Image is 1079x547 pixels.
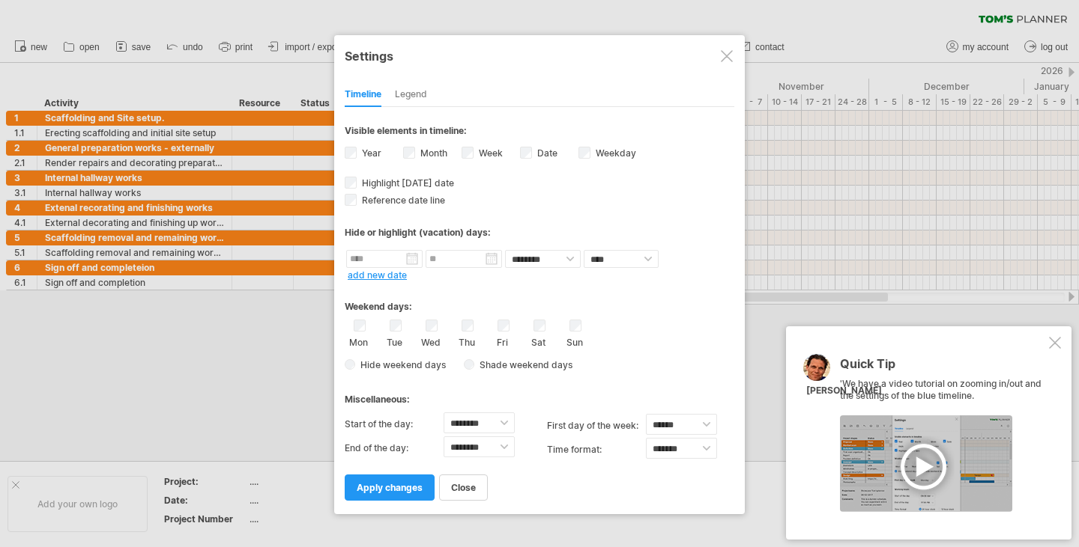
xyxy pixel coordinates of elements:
label: Weekday [593,147,636,159]
label: Sun [565,334,584,348]
a: close [439,474,488,501]
label: End of the day: [345,436,444,460]
span: apply changes [357,482,423,493]
div: Weekend days: [345,287,734,316]
span: Highlight [DATE] date [359,177,454,189]
div: Timeline [345,83,381,107]
div: Hide or highlight (vacation) days: [345,227,734,238]
label: Week [476,147,503,159]
div: [PERSON_NAME] [806,385,882,397]
div: Miscellaneous: [345,379,734,409]
div: Visible elements in timeline: [345,125,734,141]
label: Date [534,147,557,159]
label: Mon [349,334,368,348]
label: Tue [385,334,404,348]
label: Month [417,147,447,159]
span: Hide weekend days [355,359,446,370]
div: Quick Tip [840,358,1046,378]
label: first day of the week: [547,414,646,438]
a: apply changes [345,474,435,501]
label: Fri [493,334,512,348]
span: Shade weekend days [474,359,572,370]
div: 'We have a video tutorial on zooming in/out and the settings of the blue timeline. [840,358,1046,512]
label: Year [359,147,381,159]
label: Time format: [547,438,646,462]
span: Reference date line [359,195,445,206]
label: Sat [529,334,548,348]
a: add new date [348,269,407,281]
div: Settings [345,42,734,69]
div: Legend [395,83,427,107]
label: Thu [457,334,476,348]
label: Start of the day: [345,412,444,436]
label: Wed [421,334,440,348]
span: close [451,482,476,493]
